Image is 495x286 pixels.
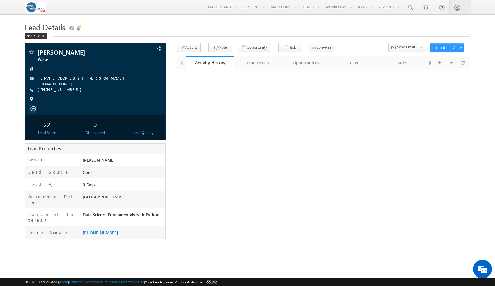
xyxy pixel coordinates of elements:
[433,45,459,50] div: Lead Actions
[37,57,125,63] span: New
[25,2,46,13] img: Custom Logo
[25,33,50,38] a: Back
[234,56,282,69] a: Lead Details
[239,43,270,52] button: Opportunity
[145,280,217,284] span: Your Leadsquared Account Number is
[123,118,164,130] div: --
[383,59,421,67] div: Tasks
[388,43,418,52] button: Send Email
[278,43,302,52] button: Task
[177,43,201,52] button: Activity
[81,169,165,178] div: Core
[95,280,119,284] a: Terms of Service
[239,59,277,67] div: Lead Details
[81,212,165,220] div: Data Science Fundamentals with Python
[28,169,69,175] label: Lead Source
[120,280,144,284] a: Acceptable Use
[83,230,118,235] a: [PHONE_NUMBER]
[59,280,68,284] a: About
[330,56,378,69] a: RFIs
[74,130,116,136] div: Disengaged
[28,157,43,163] label: Owner
[25,22,65,32] span: Lead Details
[208,43,232,52] button: Note
[81,181,165,190] div: 0 Days
[37,87,85,92] a: [PHONE_NUMBER]
[287,59,325,67] div: Opportunities
[69,280,94,284] a: Contact Support
[378,56,426,69] a: Tasks
[83,157,115,163] span: [PERSON_NAME]
[28,229,70,235] label: Phone Number
[37,49,125,55] span: [PERSON_NAME]
[81,194,165,202] div: [GEOGRAPHIC_DATA]
[28,194,76,205] label: Academic Partner
[37,75,127,86] a: [EMAIL_ADDRESS][PERSON_NAME][DOMAIN_NAME]
[397,44,415,50] span: Send Email
[123,130,164,136] div: Lead Quality
[309,43,334,52] button: Converse
[335,59,373,67] div: RFIs
[191,60,229,66] div: Activity History
[186,56,234,69] a: Activity History
[25,279,217,285] span: © 2025 LeadSquared | | | | |
[430,43,464,52] button: Lead Actions
[207,280,217,284] span: 55142
[28,181,58,187] label: Lead Age
[25,33,47,39] div: Back
[282,56,330,69] a: Opportunities
[26,118,67,130] div: 22
[28,212,76,223] label: Program of Interest
[26,130,67,136] div: Lead Score
[28,145,61,152] span: Lead Properties
[74,118,116,130] div: 0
